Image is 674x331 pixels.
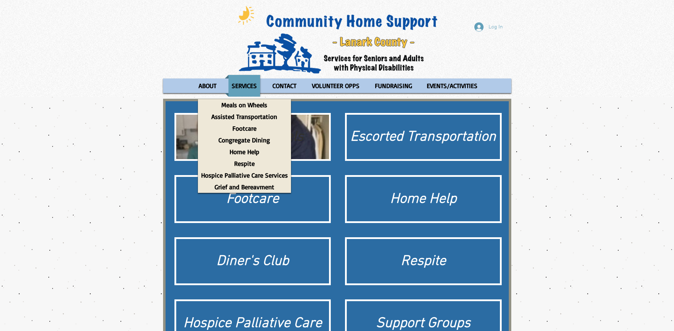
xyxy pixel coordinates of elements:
p: Home Help [226,146,263,158]
p: Congregate Dining [215,134,273,146]
p: ABOUT [195,75,220,97]
a: CONTACT [265,75,303,97]
a: Footcare [174,175,331,223]
a: Diner's Club [174,237,331,285]
nav: Site [163,75,511,97]
a: Meals on WheelsMeals on Wheels [174,113,331,161]
div: Home Help [350,189,496,209]
div: Escorted Transportation [350,127,496,147]
p: VOLUNTEER OPPS [309,75,363,97]
a: Respite [198,158,291,169]
div: Diner's Club [180,251,326,271]
a: Home Help [345,175,502,223]
a: VOLUNTEER OPPS [305,75,366,97]
a: Grief and Bereavment [198,181,291,193]
p: Meals on Wheels [218,99,270,111]
div: Meals on Wheels [180,127,326,147]
a: Assisted Transportation [198,111,291,123]
p: Respite [231,158,258,169]
div: Footcare [180,189,326,209]
a: Congregate Dining [198,134,291,146]
a: Footcare [198,123,291,134]
a: Respite [345,237,502,285]
a: Escorted Transportation [345,113,502,161]
button: Log In [469,20,508,34]
div: Respite [350,251,496,271]
a: Meals on Wheels [198,99,291,111]
span: Log In [486,23,505,31]
a: EVENTS/ACTIVITIES [420,75,484,97]
a: FUNDRAISING [368,75,418,97]
a: Hospice Palliative Care Services [198,169,291,181]
p: Assisted Transportation [208,111,280,123]
p: CONTACT [269,75,300,97]
a: ABOUT [192,75,223,97]
p: Grief and Bereavment [211,181,277,193]
p: Footcare [229,123,260,134]
p: EVENTS/ACTIVITIES [424,75,481,97]
a: Home Help [198,146,291,158]
a: SERVICES [225,75,264,97]
p: SERVICES [228,75,260,97]
p: FUNDRAISING [372,75,415,97]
